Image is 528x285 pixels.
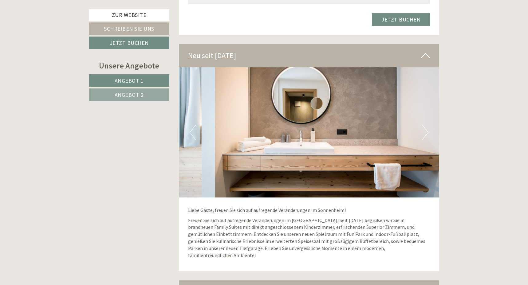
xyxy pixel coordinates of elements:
[422,125,428,140] button: Next
[179,44,439,67] div: Neu seit [DATE]
[115,91,144,98] span: Angebot 2
[115,77,144,84] span: Angebot 1
[89,60,169,71] div: Unsere Angebote
[5,17,98,35] div: Guten Tag, wie können wir Ihnen helfen?
[110,5,132,15] div: [DATE]
[203,160,242,173] button: Senden
[89,9,169,21] a: Zur Website
[190,125,196,140] button: Previous
[89,22,169,35] a: Schreiben Sie uns
[9,18,95,23] div: Inso Sonnenheim
[89,37,169,49] a: Jetzt buchen
[188,207,430,214] p: Liebe Gäste, freuen Sie sich auf aufregende Veränderungen im Sonnenheim!
[372,13,430,26] a: Jetzt buchen
[188,217,430,259] p: Freuen Sie sich auf aufregende Veränderungen im [GEOGRAPHIC_DATA]! Seit [DATE] begrüßen wir Sie i...
[9,30,95,34] small: 10:22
